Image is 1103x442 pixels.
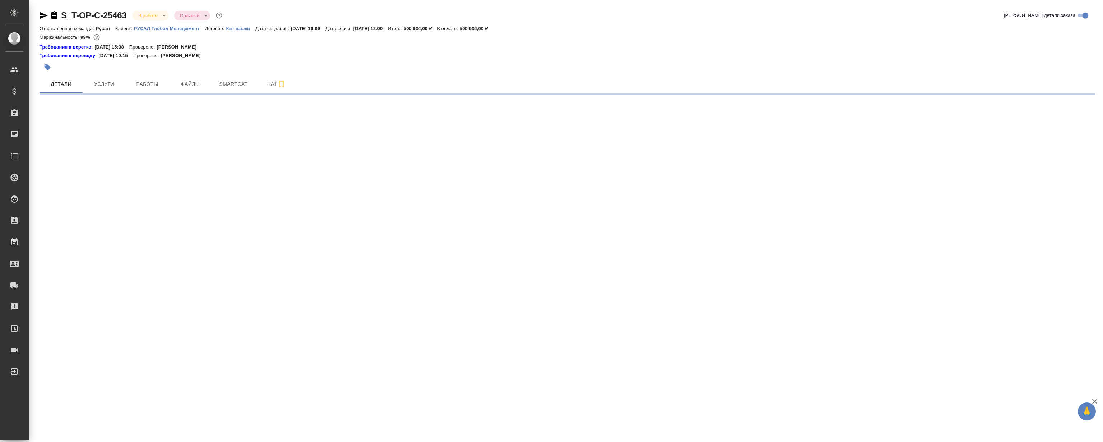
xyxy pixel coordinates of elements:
p: Ответственная команда: [40,26,96,31]
a: Требования к переводу: [40,52,98,59]
button: Скопировать ссылку [50,11,59,20]
p: [DATE] 15:38 [94,43,129,51]
p: Русал [96,26,115,31]
p: Дата сдачи: [325,26,353,31]
button: Доп статусы указывают на важность/срочность заказа [214,11,224,20]
span: Услуги [87,80,121,89]
p: Итого: [388,26,403,31]
button: 🙏 [1078,402,1096,420]
button: Срочный [178,13,201,19]
span: 🙏 [1081,404,1093,419]
p: [PERSON_NAME] [161,52,206,59]
p: [DATE] 10:15 [98,52,133,59]
button: В работе [136,13,160,19]
div: В работе [174,11,210,20]
p: [DATE] 16:09 [291,26,326,31]
button: Добавить тэг [40,59,55,75]
p: [PERSON_NAME] [157,43,202,51]
span: Чат [259,79,294,88]
p: К оплате: [437,26,460,31]
span: Smartcat [216,80,251,89]
div: В работе [133,11,168,20]
a: Кит языки [226,25,255,31]
span: Работы [130,80,164,89]
div: Нажми, чтобы открыть папку с инструкцией [40,43,94,51]
p: Клиент: [115,26,134,31]
span: Детали [44,80,78,89]
p: Проверено: [133,52,161,59]
p: 99% [80,34,92,40]
button: Скопировать ссылку для ЯМессенджера [40,11,48,20]
p: Проверено: [129,43,157,51]
a: S_T-OP-C-25463 [61,10,127,20]
svg: Подписаться [277,80,286,88]
p: Дата создания: [255,26,291,31]
p: Кит языки [226,26,255,31]
p: [DATE] 12:00 [353,26,388,31]
span: [PERSON_NAME] детали заказа [1004,12,1075,19]
span: Файлы [173,80,208,89]
div: Нажми, чтобы открыть папку с инструкцией [40,52,98,59]
button: 2884.80 RUB; [92,33,101,42]
p: 500 634,00 ₽ [404,26,437,31]
a: Требования к верстке: [40,43,94,51]
a: РУСАЛ Глобал Менеджмент [134,25,205,31]
p: 500 634,00 ₽ [460,26,493,31]
p: РУСАЛ Глобал Менеджмент [134,26,205,31]
p: Договор: [205,26,226,31]
p: Маржинальность: [40,34,80,40]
